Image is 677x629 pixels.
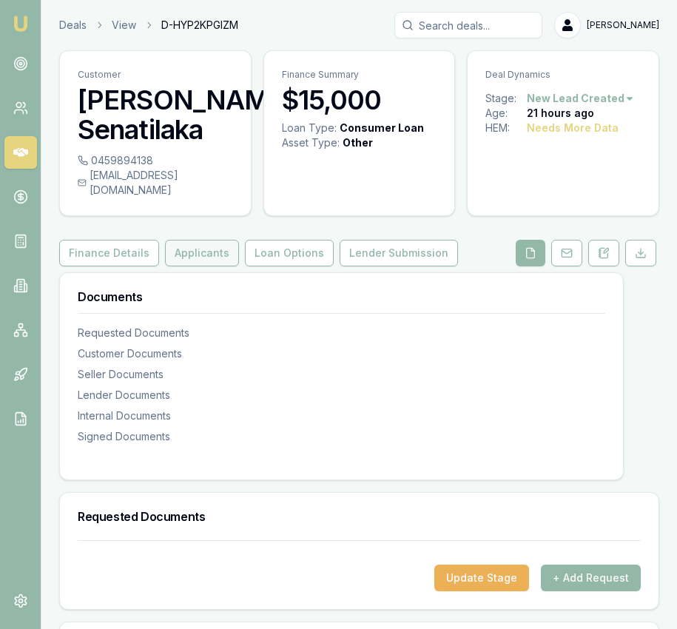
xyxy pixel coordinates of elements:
[59,240,159,266] button: Finance Details
[485,69,641,81] p: Deal Dynamics
[282,135,340,150] div: Asset Type :
[485,106,527,121] div: Age:
[78,429,605,444] div: Signed Documents
[340,121,424,135] div: Consumer Loan
[78,326,605,340] div: Requested Documents
[587,19,659,31] span: [PERSON_NAME]
[282,121,337,135] div: Loan Type:
[485,91,527,106] div: Stage:
[78,153,233,168] div: 0459894138
[78,388,605,403] div: Lender Documents
[12,15,30,33] img: emu-icon-u.png
[282,85,437,115] h3: $15,000
[78,168,233,198] div: [EMAIL_ADDRESS][DOMAIN_NAME]
[59,18,238,33] nav: breadcrumb
[78,346,605,361] div: Customer Documents
[340,240,458,266] button: Lender Submission
[78,291,605,303] h3: Documents
[162,240,242,266] a: Applicants
[242,240,337,266] a: Loan Options
[78,69,233,81] p: Customer
[78,511,641,522] h3: Requested Documents
[485,121,527,135] div: HEM:
[394,12,542,38] input: Search deals
[527,121,619,135] div: Needs More Data
[112,18,136,33] a: View
[161,18,238,33] span: D-HYP2KPGIZM
[282,69,437,81] p: Finance Summary
[165,240,239,266] button: Applicants
[78,408,605,423] div: Internal Documents
[541,565,641,591] button: + Add Request
[78,367,605,382] div: Seller Documents
[245,240,334,266] button: Loan Options
[434,565,529,591] button: Update Stage
[78,85,233,144] h3: [PERSON_NAME] Senatilaka
[59,240,162,266] a: Finance Details
[59,18,87,33] a: Deals
[337,240,461,266] a: Lender Submission
[527,106,594,121] div: 21 hours ago
[343,135,373,150] div: Other
[527,91,635,106] button: New Lead Created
